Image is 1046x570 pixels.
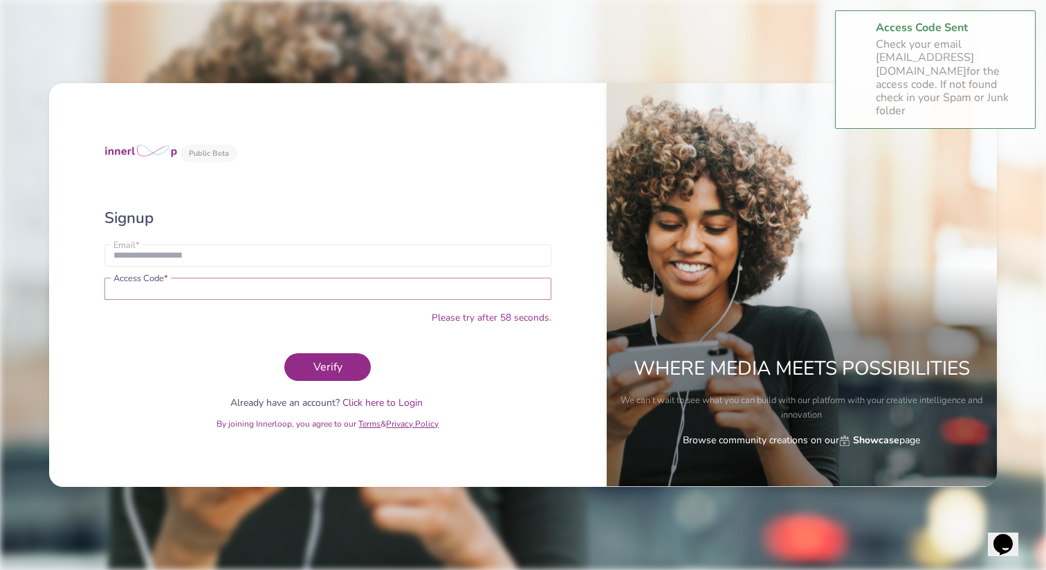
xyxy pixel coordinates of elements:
[104,209,551,228] h2: Signup
[876,38,1025,118] div: Check your email [EMAIL_ADDRESS][DOMAIN_NAME] for the access code. If not found check in your Spa...
[617,393,987,422] p: We can’t wait to see what you can build with our platform with your creative intelligence and inn...
[358,418,380,429] a: Terms
[230,398,340,409] span: Already have an account?
[284,353,371,381] button: Verify
[113,274,169,283] label: Access Code
[988,515,1032,556] iframe: chat widget
[217,418,439,429] span: &
[876,21,1025,35] h4: Access Code Sent
[617,433,987,447] div: Browse community creations on our page
[853,433,899,447] b: Showcase
[342,398,423,409] a: Click here to Login
[432,311,551,326] p: Please try after 58 seconds.
[217,418,356,429] span: By joining Innerloop, you agree to our
[634,357,970,388] h1: Where Media Meets Possibilities
[181,145,237,162] span: Public Beta
[839,433,899,447] a: Showcase
[308,359,348,375] span: Verify
[386,418,439,429] a: Privacy Policy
